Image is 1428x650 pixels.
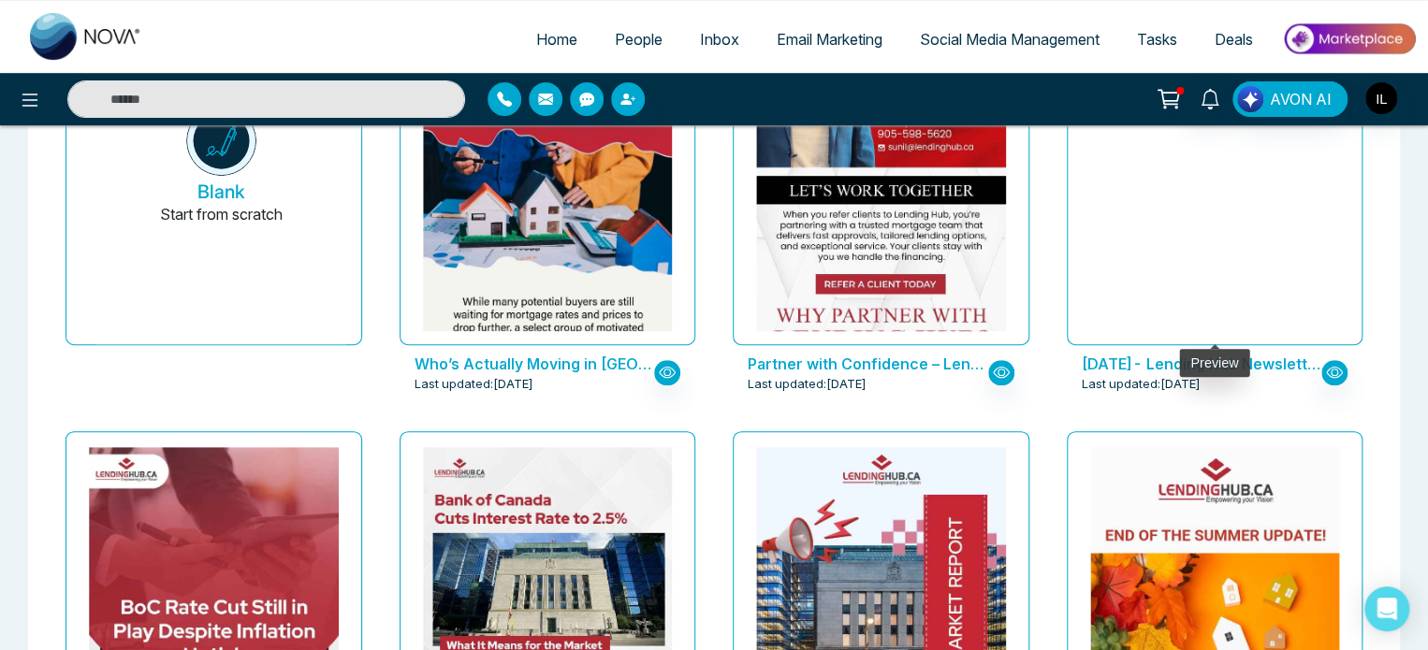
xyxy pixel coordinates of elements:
[1364,586,1409,631] div: Open Intercom Messenger
[748,375,867,394] span: Last updated: [DATE]
[758,22,901,57] a: Email Marketing
[901,22,1118,57] a: Social Media Management
[1082,375,1201,394] span: Last updated: [DATE]
[517,22,596,57] a: Home
[1137,30,1177,49] span: Tasks
[1270,88,1332,110] span: AVON AI
[415,353,654,375] p: Who’s Actually Moving in Canada’s Housing Market?
[1082,353,1321,375] p: September 2025- Lending Hub Newsletter
[415,375,533,394] span: Last updated: [DATE]
[1196,22,1272,57] a: Deals
[1365,82,1397,114] img: User Avatar
[186,106,256,176] img: novacrm
[536,30,577,49] span: Home
[681,22,758,57] a: Inbox
[596,22,681,57] a: People
[1281,18,1417,60] img: Market-place.gif
[748,353,987,375] p: Partner with Confidence – Lending Hub Has You Covered
[1118,22,1196,57] a: Tasks
[1215,30,1253,49] span: Deals
[160,203,283,248] p: Start from scratch
[1237,86,1263,112] img: Lead Flow
[1232,81,1348,117] button: AVON AI
[700,30,739,49] span: Inbox
[197,181,245,203] h5: Blank
[920,30,1100,49] span: Social Media Management
[777,30,882,49] span: Email Marketing
[30,13,142,60] img: Nova CRM Logo
[615,30,663,49] span: People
